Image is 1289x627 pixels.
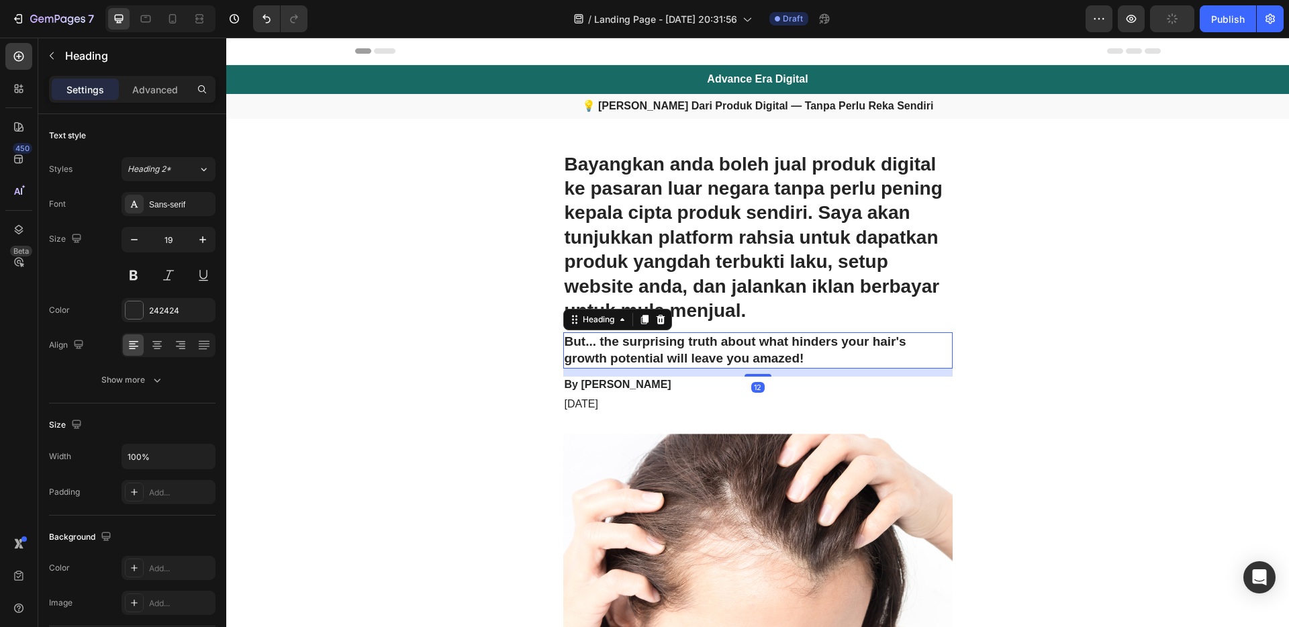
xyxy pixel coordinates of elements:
div: Heading [354,276,391,288]
div: Show more [101,373,164,387]
div: Font [49,198,66,210]
p: By [PERSON_NAME] [338,340,725,354]
h1: Rich Text Editor. Editing area: main [337,113,726,287]
div: 450 [13,143,32,154]
div: Sans-serif [149,199,212,211]
button: 7 [5,5,100,32]
div: Image [49,597,73,609]
div: Text style [49,130,86,142]
span: Heading 2* [128,163,171,175]
div: 12 [525,344,538,355]
button: Publish [1200,5,1256,32]
div: Publish [1211,12,1245,26]
span: Draft [783,13,803,25]
div: Size [49,416,85,434]
div: Background [49,528,114,546]
div: 242424 [149,305,212,317]
div: Size [49,230,85,248]
div: Add... [149,487,212,499]
div: Width [49,450,71,463]
span: / [588,12,591,26]
button: Heading 2* [122,157,216,181]
div: Add... [149,597,212,610]
iframe: Design area [226,38,1289,627]
div: Styles [49,163,73,175]
button: Show more [49,368,216,392]
p: Settings [66,83,104,97]
div: Padding [49,486,80,498]
h2: But... the surprising truth about what hinders your hair's growth potential will leave you amazed! [337,295,726,330]
p: [DATE] [338,360,725,374]
strong: dah terbukti laku [451,213,602,234]
div: Color [49,562,70,574]
div: Color [49,304,70,316]
input: Auto [122,444,215,469]
img: gempages_432750572815254551-867b3b92-1406-4fb6-94ce-98dfd5fc9646.png [337,396,726,598]
div: Align [49,336,87,354]
div: Beta [10,246,32,256]
strong: 💡 [PERSON_NAME] Dari Produk Digital — Tanpa Perlu Reka Sendiri [356,62,708,74]
p: Heading [65,48,210,64]
p: Bayangkan anda boleh jual produk digital ke pasaran luar negara tanpa perlu pening kepala cipta p... [338,115,725,286]
p: 7 [88,11,94,27]
div: Add... [149,563,212,575]
div: Open Intercom Messenger [1243,561,1276,593]
div: Undo/Redo [253,5,307,32]
p: Advanced [132,83,178,97]
span: Landing Page - [DATE] 20:31:56 [594,12,737,26]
